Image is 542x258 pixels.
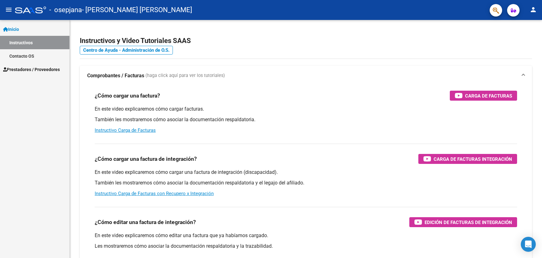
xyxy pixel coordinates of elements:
strong: Comprobantes / Facturas [87,72,144,79]
button: Edición de Facturas de integración [409,217,517,227]
span: Carga de Facturas [465,92,512,100]
p: También les mostraremos cómo asociar la documentación respaldatoria y el legajo del afiliado. [95,179,517,186]
p: En este video explicaremos cómo editar una factura que ya habíamos cargado. [95,232,517,239]
a: Instructivo Carga de Facturas con Recupero x Integración [95,191,214,196]
a: Centro de Ayuda - Administración de O.S. [80,46,173,55]
a: Instructivo Carga de Facturas [95,127,156,133]
span: (haga click aquí para ver los tutoriales) [145,72,225,79]
p: Les mostraremos cómo asociar la documentación respaldatoria y la trazabilidad. [95,243,517,250]
h2: Instructivos y Video Tutoriales SAAS [80,35,532,47]
div: Open Intercom Messenger [521,237,536,252]
span: - [PERSON_NAME] [PERSON_NAME] [82,3,192,17]
mat-icon: person [530,6,537,13]
p: También les mostraremos cómo asociar la documentación respaldatoria. [95,116,517,123]
p: En este video explicaremos cómo cargar una factura de integración (discapacidad). [95,169,517,176]
button: Carga de Facturas Integración [418,154,517,164]
span: - osepjana [49,3,82,17]
span: Carga de Facturas Integración [434,155,512,163]
p: En este video explicaremos cómo cargar facturas. [95,106,517,112]
button: Carga de Facturas [450,91,517,101]
h3: ¿Cómo cargar una factura de integración? [95,155,197,163]
span: Prestadores / Proveedores [3,66,60,73]
h3: ¿Cómo editar una factura de integración? [95,218,196,227]
mat-icon: menu [5,6,12,13]
mat-expansion-panel-header: Comprobantes / Facturas (haga click aquí para ver los tutoriales) [80,66,532,86]
span: Inicio [3,26,19,33]
span: Edición de Facturas de integración [425,218,512,226]
h3: ¿Cómo cargar una factura? [95,91,160,100]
